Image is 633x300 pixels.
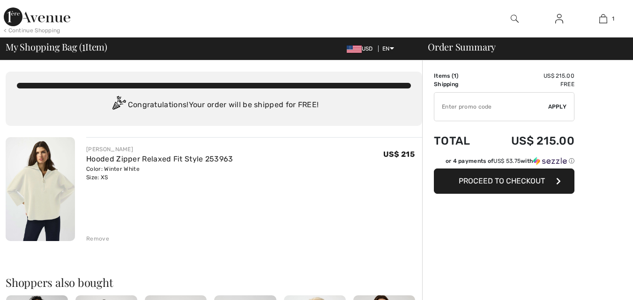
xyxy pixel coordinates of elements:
[548,102,567,111] span: Apply
[82,40,85,52] span: 1
[511,13,519,24] img: search the website
[6,277,422,288] h2: Shoppers also bought
[6,137,75,241] img: Hooded Zipper Relaxed Fit Style 253963
[454,73,456,79] span: 1
[555,13,563,24] img: My Info
[417,42,627,51] div: Order Summary
[533,157,567,165] img: Sezzle
[459,176,545,185] span: Proceed to Checkout
[612,15,614,23] span: 1
[434,72,485,80] td: Items ( )
[434,80,485,88] td: Shipping
[86,145,233,154] div: [PERSON_NAME]
[485,72,574,80] td: US$ 215.00
[434,168,574,194] button: Proceed to Checkout
[17,96,411,115] div: Congratulations! Your order will be shipped for FREE!
[434,157,574,168] div: or 4 payments ofUS$ 53.75withSezzle Click to learn more about Sezzle
[599,13,607,24] img: My Bag
[86,165,233,182] div: Color: Winter White Size: XS
[434,93,548,121] input: Promo code
[548,13,571,25] a: Sign In
[485,80,574,88] td: Free
[383,150,415,159] span: US$ 215
[109,96,128,115] img: Congratulation2.svg
[86,154,233,163] a: Hooded Zipper Relaxed Fit Style 253963
[434,125,485,157] td: Total
[6,42,107,51] span: My Shopping Bag ( Item)
[581,13,625,24] a: 1
[485,125,574,157] td: US$ 215.00
[86,234,109,243] div: Remove
[4,7,70,26] img: 1ère Avenue
[347,45,377,52] span: USD
[4,26,60,35] div: < Continue Shopping
[446,157,574,165] div: or 4 payments of with
[347,45,362,53] img: US Dollar
[493,158,521,164] span: US$ 53.75
[382,45,394,52] span: EN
